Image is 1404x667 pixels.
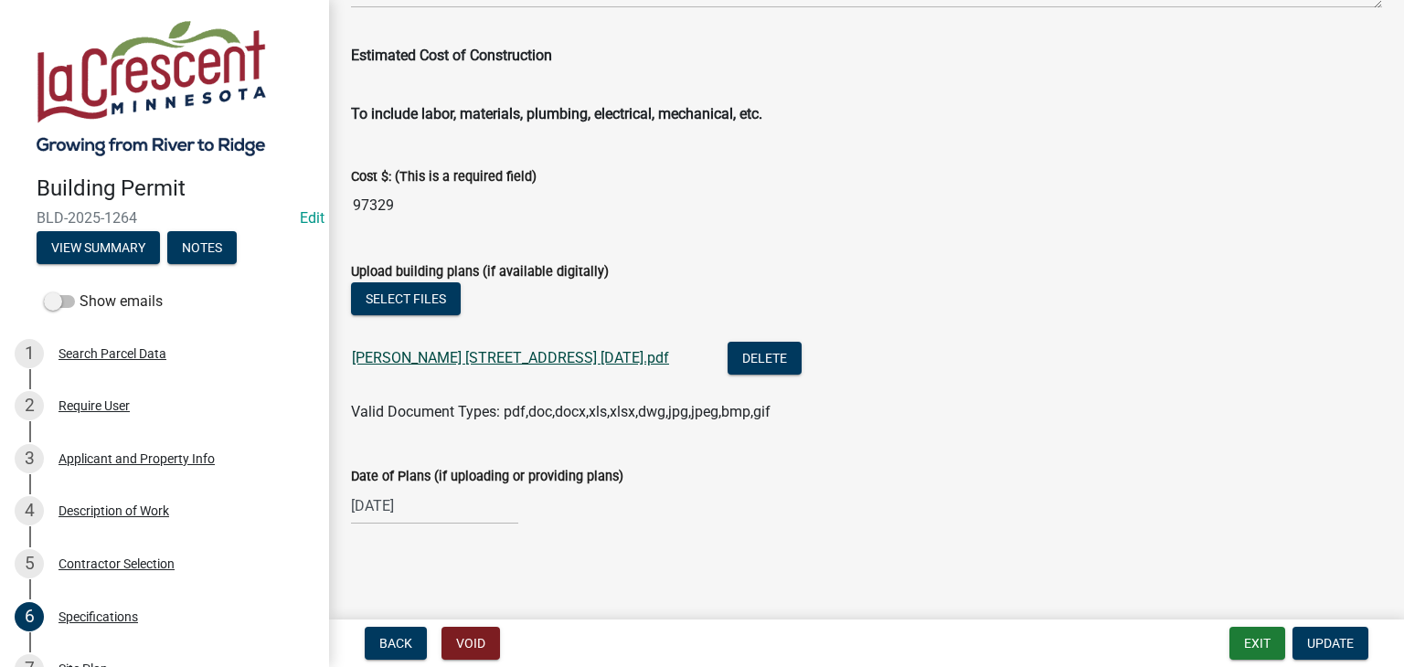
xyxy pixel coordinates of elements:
[441,627,500,660] button: Void
[351,171,537,184] label: Cost $: (This is a required field)
[15,549,44,578] div: 5
[728,351,802,368] wm-modal-confirm: Delete Document
[37,175,314,202] h4: Building Permit
[379,636,412,651] span: Back
[15,339,44,368] div: 1
[37,209,292,227] span: BLD-2025-1264
[365,627,427,660] button: Back
[44,291,163,312] label: Show emails
[351,266,609,279] label: Upload building plans (if available digitally)
[351,403,771,420] span: Valid Document Types: pdf,doc,docx,xls,xlsx,dwg,jpg,jpeg,bmp,gif
[15,496,44,525] div: 4
[300,209,324,227] wm-modal-confirm: Edit Application Number
[167,231,237,264] button: Notes
[37,241,160,256] wm-modal-confirm: Summary
[351,47,552,64] span: Estimated Cost of Construction
[37,19,266,156] img: City of La Crescent, Minnesota
[1229,627,1285,660] button: Exit
[1307,636,1354,651] span: Update
[37,231,160,264] button: View Summary
[58,347,166,360] div: Search Parcel Data
[1292,627,1368,660] button: Update
[15,391,44,420] div: 2
[58,452,215,465] div: Applicant and Property Info
[15,602,44,631] div: 6
[15,444,44,473] div: 3
[351,471,623,483] label: Date of Plans (if uploading or providing plans)
[58,504,169,517] div: Description of Work
[351,282,461,315] button: Select files
[58,557,175,570] div: Contractor Selection
[167,241,237,256] wm-modal-confirm: Notes
[728,342,802,375] button: Delete
[351,105,762,122] b: To include labor, materials, plumbing, electrical, mechanical, etc.
[300,209,324,227] a: Edit
[58,610,138,623] div: Specifications
[352,349,669,366] a: [PERSON_NAME] [STREET_ADDRESS] [DATE].pdf
[58,399,130,412] div: Require User
[351,487,518,524] input: mm/dd/yyyy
